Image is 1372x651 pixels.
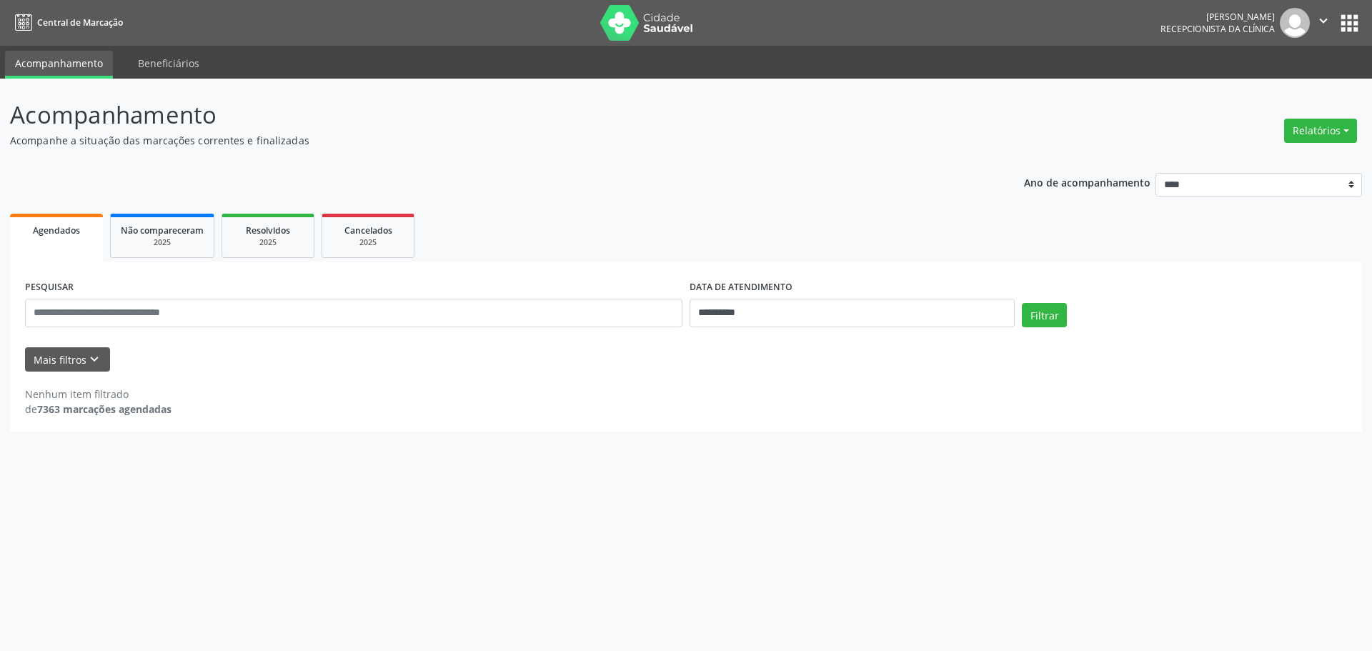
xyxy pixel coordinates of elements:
img: img [1280,8,1310,38]
span: Não compareceram [121,224,204,237]
a: Beneficiários [128,51,209,76]
button: Mais filtroskeyboard_arrow_down [25,347,110,372]
a: Central de Marcação [10,11,123,34]
label: DATA DE ATENDIMENTO [690,277,792,299]
button: apps [1337,11,1362,36]
label: PESQUISAR [25,277,74,299]
button:  [1310,8,1337,38]
div: 2025 [332,237,404,248]
span: Agendados [33,224,80,237]
span: Central de Marcação [37,16,123,29]
span: Cancelados [344,224,392,237]
div: 2025 [121,237,204,248]
i:  [1316,13,1331,29]
p: Ano de acompanhamento [1024,173,1150,191]
a: Acompanhamento [5,51,113,79]
i: keyboard_arrow_down [86,352,102,367]
button: Filtrar [1022,303,1067,327]
div: 2025 [232,237,304,248]
div: Nenhum item filtrado [25,387,171,402]
strong: 7363 marcações agendadas [37,402,171,416]
p: Acompanhamento [10,97,956,133]
button: Relatórios [1284,119,1357,143]
div: [PERSON_NAME] [1160,11,1275,23]
p: Acompanhe a situação das marcações correntes e finalizadas [10,133,956,148]
span: Resolvidos [246,224,290,237]
span: Recepcionista da clínica [1160,23,1275,35]
div: de [25,402,171,417]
